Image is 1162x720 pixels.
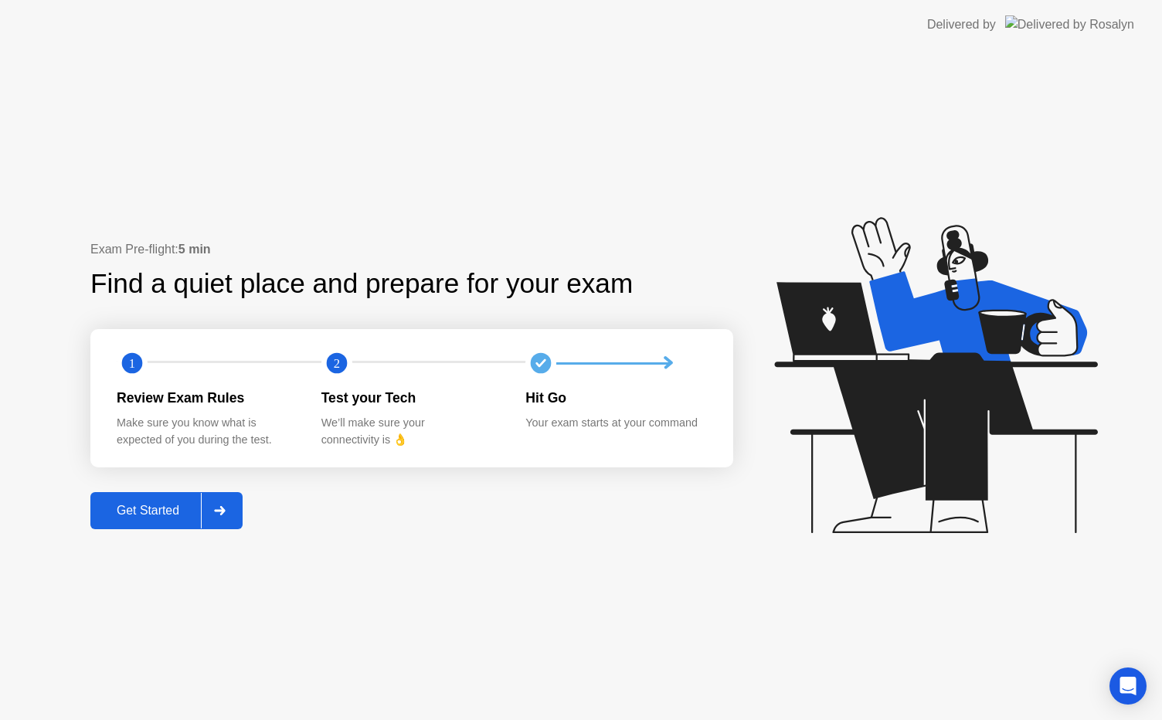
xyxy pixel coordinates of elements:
[90,263,635,304] div: Find a quiet place and prepare for your exam
[1005,15,1134,33] img: Delivered by Rosalyn
[1109,667,1147,705] div: Open Intercom Messenger
[334,356,340,371] text: 2
[321,415,501,448] div: We’ll make sure your connectivity is 👌
[117,415,297,448] div: Make sure you know what is expected of you during the test.
[90,492,243,529] button: Get Started
[90,240,733,259] div: Exam Pre-flight:
[117,388,297,408] div: Review Exam Rules
[95,504,201,518] div: Get Started
[129,356,135,371] text: 1
[321,388,501,408] div: Test your Tech
[525,388,705,408] div: Hit Go
[525,415,705,432] div: Your exam starts at your command
[927,15,996,34] div: Delivered by
[178,243,211,256] b: 5 min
